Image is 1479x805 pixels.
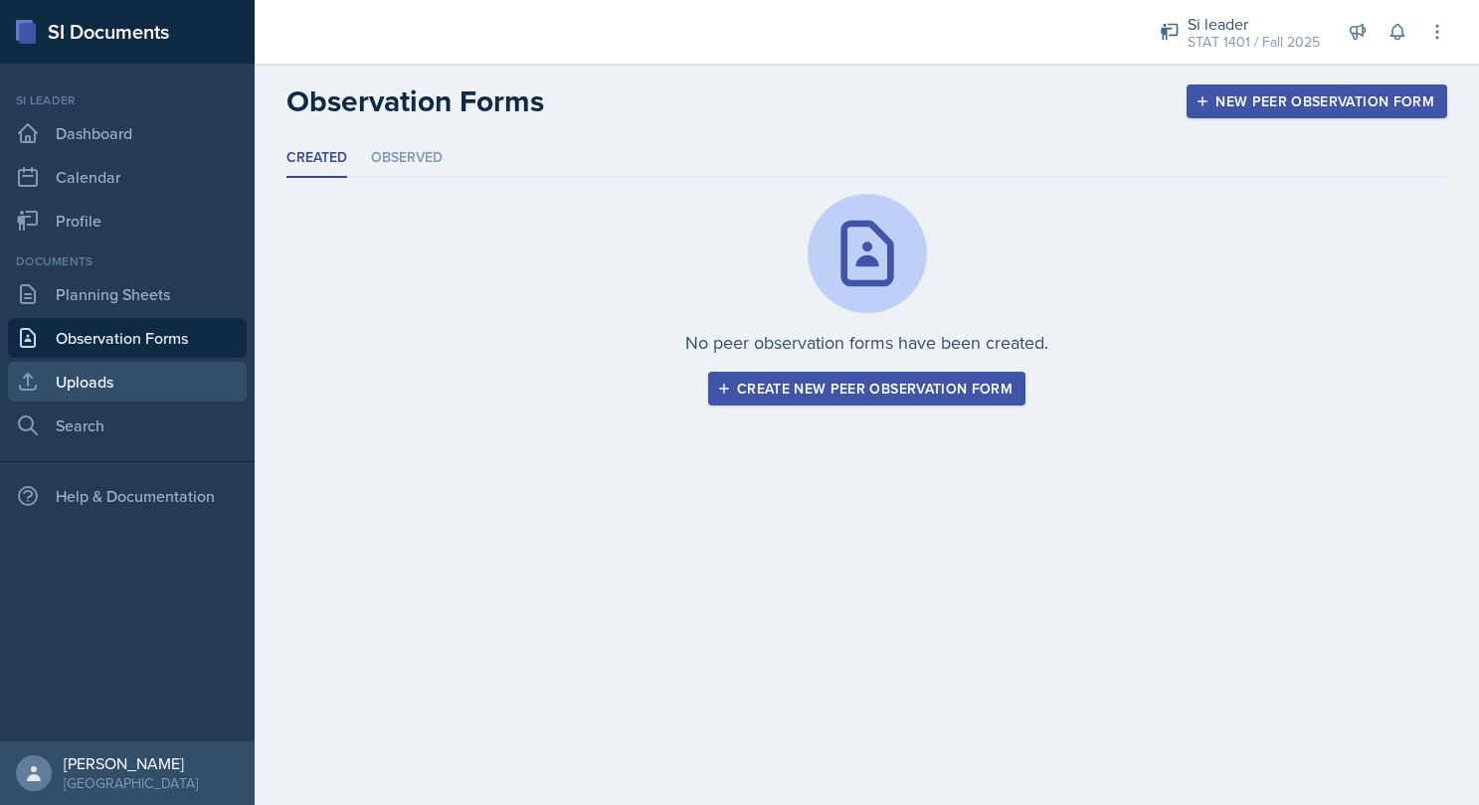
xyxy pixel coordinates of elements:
[8,157,247,197] a: Calendar
[8,405,247,445] a: Search
[8,113,247,153] a: Dashboard
[8,362,247,402] a: Uploads
[1188,12,1320,36] div: Si leader
[64,773,198,793] div: [GEOGRAPHIC_DATA]
[8,274,247,314] a: Planning Sheets
[708,372,1025,405] button: Create new peer observation form
[8,91,247,109] div: Si leader
[8,201,247,241] a: Profile
[8,318,247,358] a: Observation Forms
[685,329,1048,356] p: No peer observation forms have been created.
[286,139,347,178] li: Created
[371,139,443,178] li: Observed
[1200,93,1434,109] div: New Peer Observation Form
[1187,84,1447,118] button: New Peer Observation Form
[64,753,198,773] div: [PERSON_NAME]
[1188,32,1320,53] div: STAT 1401 / Fall 2025
[721,381,1013,397] div: Create new peer observation form
[8,476,247,516] div: Help & Documentation
[286,83,544,119] h2: Observation Forms
[8,252,247,270] div: Documents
